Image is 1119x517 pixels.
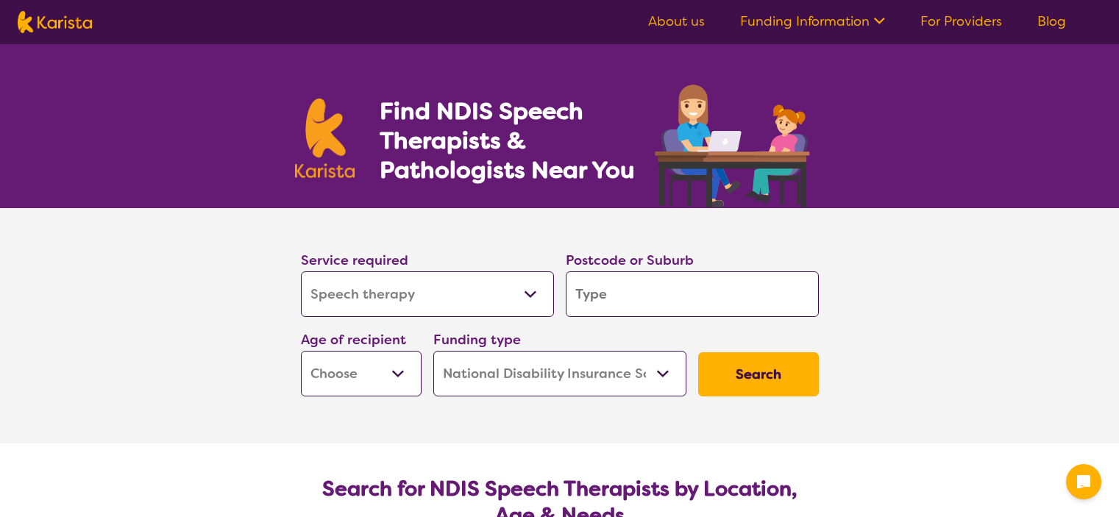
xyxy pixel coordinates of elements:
[18,11,92,33] img: Karista logo
[380,96,652,185] h1: Find NDIS Speech Therapists & Pathologists Near You
[301,252,408,269] label: Service required
[566,271,819,317] input: Type
[920,13,1002,30] a: For Providers
[301,331,406,349] label: Age of recipient
[698,352,819,396] button: Search
[566,252,694,269] label: Postcode or Suburb
[643,79,825,208] img: speech-therapy
[433,331,521,349] label: Funding type
[295,99,355,178] img: Karista logo
[648,13,705,30] a: About us
[740,13,885,30] a: Funding Information
[1037,13,1066,30] a: Blog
